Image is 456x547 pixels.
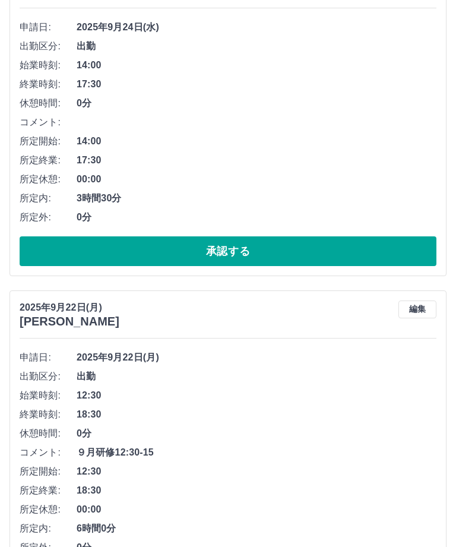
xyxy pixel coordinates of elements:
span: 00:00 [77,172,436,186]
span: 始業時刻: [20,58,77,72]
span: コメント: [20,445,77,460]
span: 2025年9月24日(水) [77,20,436,34]
span: 0分 [77,426,436,441]
span: 12:30 [77,464,436,479]
span: 申請日: [20,350,77,365]
span: 所定終業: [20,483,77,498]
span: 所定開始: [20,134,77,148]
span: 所定内: [20,191,77,205]
span: 14:00 [77,134,436,148]
span: 0分 [77,96,436,110]
button: 編集 [398,301,436,318]
span: 14:00 [77,58,436,72]
span: 休憩時間: [20,426,77,441]
span: 始業時刻: [20,388,77,403]
span: 17:30 [77,153,436,167]
span: 18:30 [77,407,436,422]
span: 終業時刻: [20,407,77,422]
h3: [PERSON_NAME] [20,315,119,328]
span: 所定終業: [20,153,77,167]
span: 6時間0分 [77,521,436,536]
span: 所定外: [20,210,77,225]
span: 出勤区分: [20,39,77,53]
span: 出勤 [77,39,436,53]
span: 出勤 [77,369,436,384]
span: 12:30 [77,388,436,403]
span: 2025年9月22日(月) [77,350,436,365]
p: 2025年9月22日(月) [20,301,119,315]
button: 承認する [20,236,436,266]
span: 所定内: [20,521,77,536]
span: ９月研修12:30-15 [77,445,436,460]
span: 17:30 [77,77,436,91]
span: 終業時刻: [20,77,77,91]
span: コメント: [20,115,77,129]
span: 所定休憩: [20,172,77,186]
span: 3時間30分 [77,191,436,205]
span: 休憩時間: [20,96,77,110]
span: 0分 [77,210,436,225]
span: 所定開始: [20,464,77,479]
span: 所定休憩: [20,502,77,517]
span: 18:30 [77,483,436,498]
span: 出勤区分: [20,369,77,384]
span: 00:00 [77,502,436,517]
span: 申請日: [20,20,77,34]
